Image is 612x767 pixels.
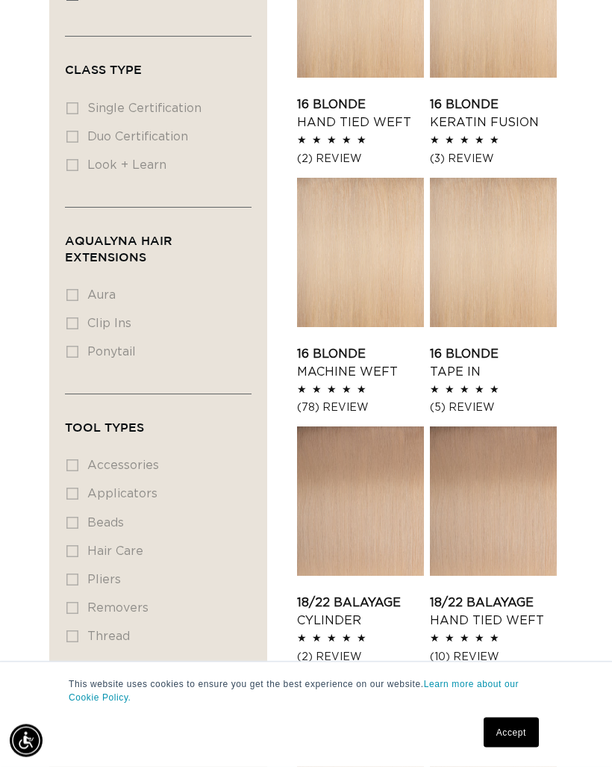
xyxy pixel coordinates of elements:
span: Class Type [65,63,142,77]
a: 18/22 Balayage Hand Tied Weft [430,594,557,630]
div: Accessibility Menu [10,724,43,757]
span: AquaLyna Hair Extensions [65,235,172,264]
span: Tool Types [65,421,144,435]
iframe: Chat Widget [537,695,612,767]
a: 16 Blonde Keratin Fusion [430,96,557,132]
summary: Tool Types (0 selected) [65,395,252,449]
a: Accept [484,718,539,748]
a: 18/22 Balayage Cylinder [297,594,424,630]
p: This website uses cookies to ensure you get the best experience on our website. [69,677,543,704]
summary: Class Type (0 selected) [65,37,252,91]
a: 16 Blonde Machine Weft [297,346,424,382]
a: 16 Blonde Hand Tied Weft [297,96,424,132]
a: 16 Blonde Tape In [430,346,557,382]
summary: AquaLyna Hair Extensions (0 selected) [65,208,252,279]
